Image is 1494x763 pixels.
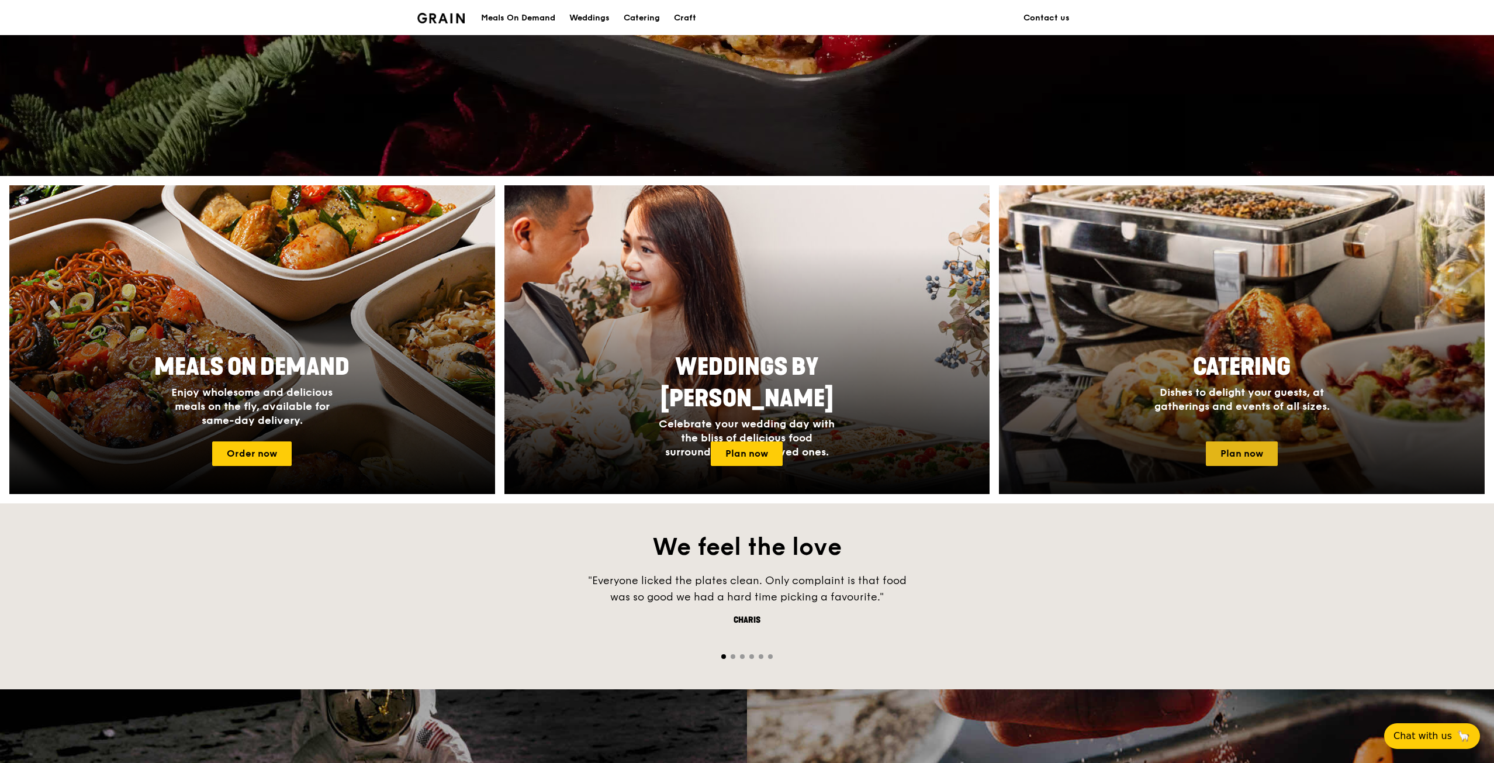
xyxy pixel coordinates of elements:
[572,572,922,605] div: "Everyone licked the plates clean. Only complaint is that food was so good we had a hard time pic...
[1193,353,1291,381] span: Catering
[9,185,495,494] a: Meals On DemandEnjoy wholesome and delicious meals on the fly, available for same-day delivery.Or...
[721,654,726,659] span: Go to slide 1
[1393,729,1452,743] span: Chat with us
[9,185,495,494] img: meals-on-demand-card.d2b6f6db.png
[740,654,745,659] span: Go to slide 3
[154,353,350,381] span: Meals On Demand
[768,654,773,659] span: Go to slide 6
[1206,441,1278,466] a: Plan now
[212,441,292,466] a: Order now
[660,353,834,413] span: Weddings by [PERSON_NAME]
[562,1,617,36] a: Weddings
[1154,386,1330,413] span: Dishes to delight your guests, at gatherings and events of all sizes.
[572,614,922,626] div: Charis
[569,1,610,36] div: Weddings
[624,1,660,36] div: Catering
[711,441,783,466] a: Plan now
[659,417,835,458] span: Celebrate your wedding day with the bliss of delicious food surrounded by your loved ones.
[674,1,696,36] div: Craft
[504,185,990,494] a: Weddings by [PERSON_NAME]Celebrate your wedding day with the bliss of delicious food surrounded b...
[617,1,667,36] a: Catering
[667,1,703,36] a: Craft
[1384,723,1480,749] button: Chat with us🦙
[1457,729,1471,743] span: 🦙
[999,185,1485,494] a: CateringDishes to delight your guests, at gatherings and events of all sizes.Plan now
[417,13,465,23] img: Grain
[1016,1,1077,36] a: Contact us
[749,654,754,659] span: Go to slide 4
[759,654,763,659] span: Go to slide 5
[731,654,735,659] span: Go to slide 2
[504,185,990,494] img: weddings-card.4f3003b8.jpg
[481,1,555,36] div: Meals On Demand
[171,386,333,427] span: Enjoy wholesome and delicious meals on the fly, available for same-day delivery.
